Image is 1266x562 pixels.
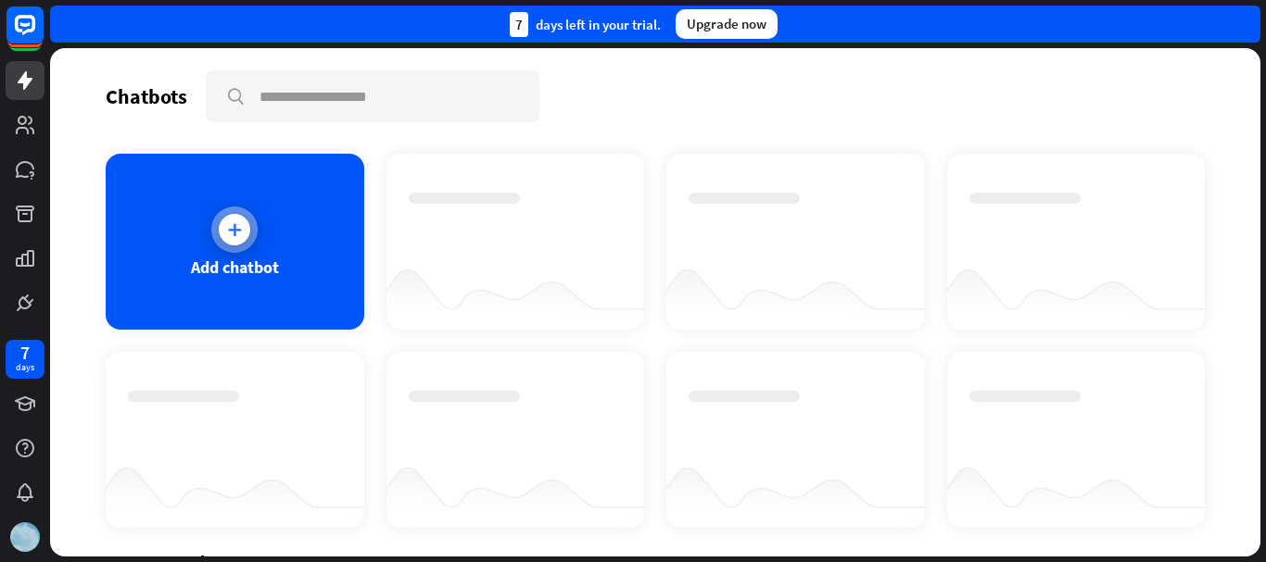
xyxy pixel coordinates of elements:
div: days [16,361,34,374]
button: Open LiveChat chat widget [15,7,70,63]
div: 7 [510,12,528,37]
div: Upgrade now [676,9,778,39]
div: 7 [20,344,30,361]
div: Chatbots [106,83,187,109]
a: 7 days [6,340,44,379]
div: days left in your trial. [510,12,661,37]
div: Add chatbot [191,256,279,278]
